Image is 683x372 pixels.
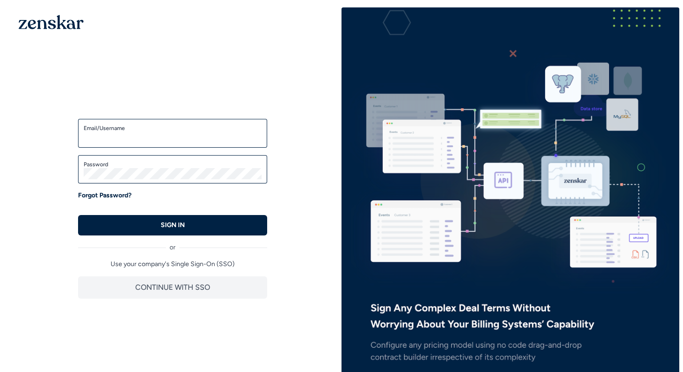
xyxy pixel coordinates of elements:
[161,221,185,230] p: SIGN IN
[78,235,267,252] div: or
[84,161,262,168] label: Password
[78,191,131,200] a: Forgot Password?
[19,15,84,29] img: 1OGAJ2xQqyY4LXKgY66KYq0eOWRCkrZdAb3gUhuVAqdWPZE9SRJmCz+oDMSn4zDLXe31Ii730ItAGKgCKgCCgCikA4Av8PJUP...
[84,124,262,132] label: Email/Username
[78,276,267,299] button: CONTINUE WITH SSO
[78,215,267,235] button: SIGN IN
[78,260,267,269] p: Use your company's Single Sign-On (SSO)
